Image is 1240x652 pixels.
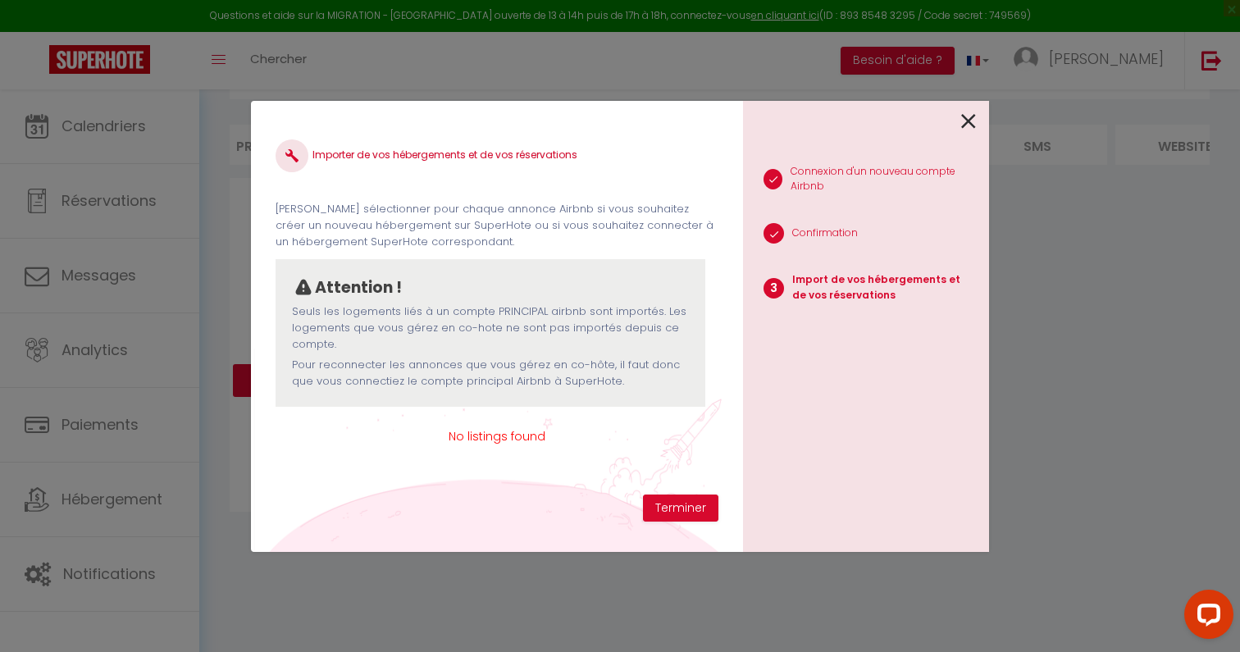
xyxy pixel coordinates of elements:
[276,139,718,172] h4: Importer de vos hébergements et de vos réservations
[1171,583,1240,652] iframe: LiveChat chat widget
[791,164,976,195] p: Connexion d'un nouveau compte Airbnb
[764,278,784,299] span: 3
[643,495,718,522] button: Terminer
[315,276,402,300] p: Attention !
[792,226,858,241] p: Confirmation
[276,201,718,251] p: [PERSON_NAME] sélectionner pour chaque annonce Airbnb si vous souhaitez créer un nouveau hébergem...
[792,272,976,303] p: Import de vos hébergements et de vos réservations
[292,303,689,353] p: Seuls les logements liés à un compte PRINCIPAL airbnb sont importés. Les logements que vous gérez...
[292,357,689,390] p: Pour reconnecter les annonces que vous gérez en co-hôte, il faut donc que vous connectiez le comp...
[276,427,718,445] span: No listings found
